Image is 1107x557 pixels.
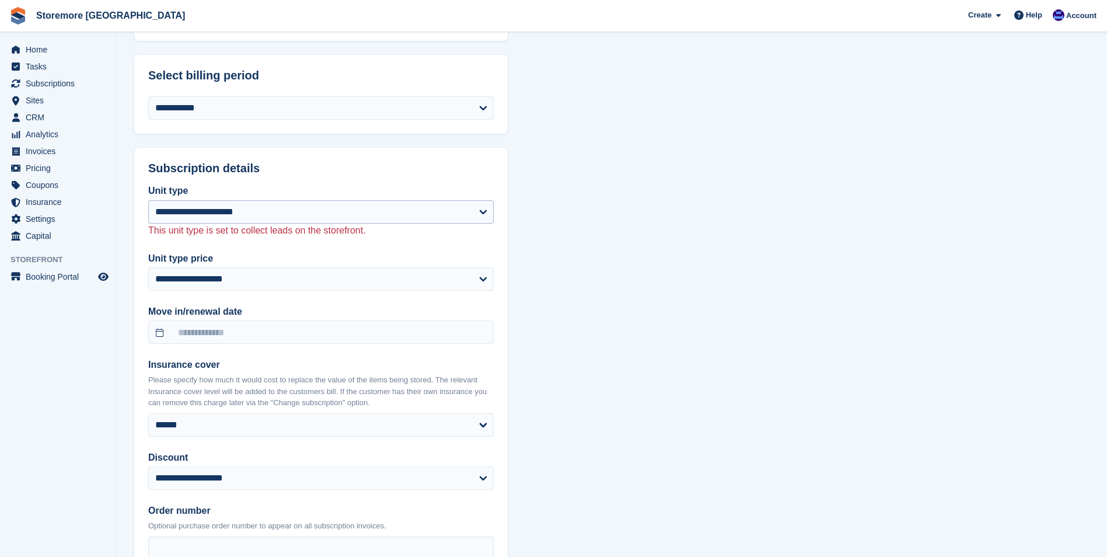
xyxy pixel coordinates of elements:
[148,184,494,198] label: Unit type
[6,194,110,210] a: menu
[26,160,96,176] span: Pricing
[148,520,494,532] p: Optional purchase order number to appear on all subscription invoices.
[6,109,110,126] a: menu
[148,224,494,238] p: This unit type is set to collect leads on the storefront.
[26,75,96,92] span: Subscriptions
[6,211,110,227] a: menu
[1026,9,1042,21] span: Help
[6,75,110,92] a: menu
[26,177,96,193] span: Coupons
[26,228,96,244] span: Capital
[26,143,96,159] span: Invoices
[148,374,494,409] p: Please specify how much it would cost to replace the value of the items being stored. The relevan...
[9,7,27,25] img: stora-icon-8386f47178a22dfd0bd8f6a31ec36ba5ce8667c1dd55bd0f319d3a0aa187defe.svg
[26,58,96,75] span: Tasks
[1066,10,1096,22] span: Account
[6,160,110,176] a: menu
[6,143,110,159] a: menu
[11,254,116,266] span: Storefront
[148,504,494,518] label: Order number
[6,41,110,58] a: menu
[32,6,190,25] a: Storemore [GEOGRAPHIC_DATA]
[6,126,110,142] a: menu
[6,269,110,285] a: menu
[26,41,96,58] span: Home
[968,9,991,21] span: Create
[26,211,96,227] span: Settings
[6,177,110,193] a: menu
[148,451,494,465] label: Discount
[148,162,494,175] h2: Subscription details
[26,194,96,210] span: Insurance
[26,92,96,109] span: Sites
[6,228,110,244] a: menu
[6,92,110,109] a: menu
[1053,9,1064,21] img: Angela
[6,58,110,75] a: menu
[148,305,494,319] label: Move in/renewal date
[26,126,96,142] span: Analytics
[148,252,494,266] label: Unit type price
[26,109,96,126] span: CRM
[96,270,110,284] a: Preview store
[148,358,494,372] label: Insurance cover
[148,69,494,82] h2: Select billing period
[26,269,96,285] span: Booking Portal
